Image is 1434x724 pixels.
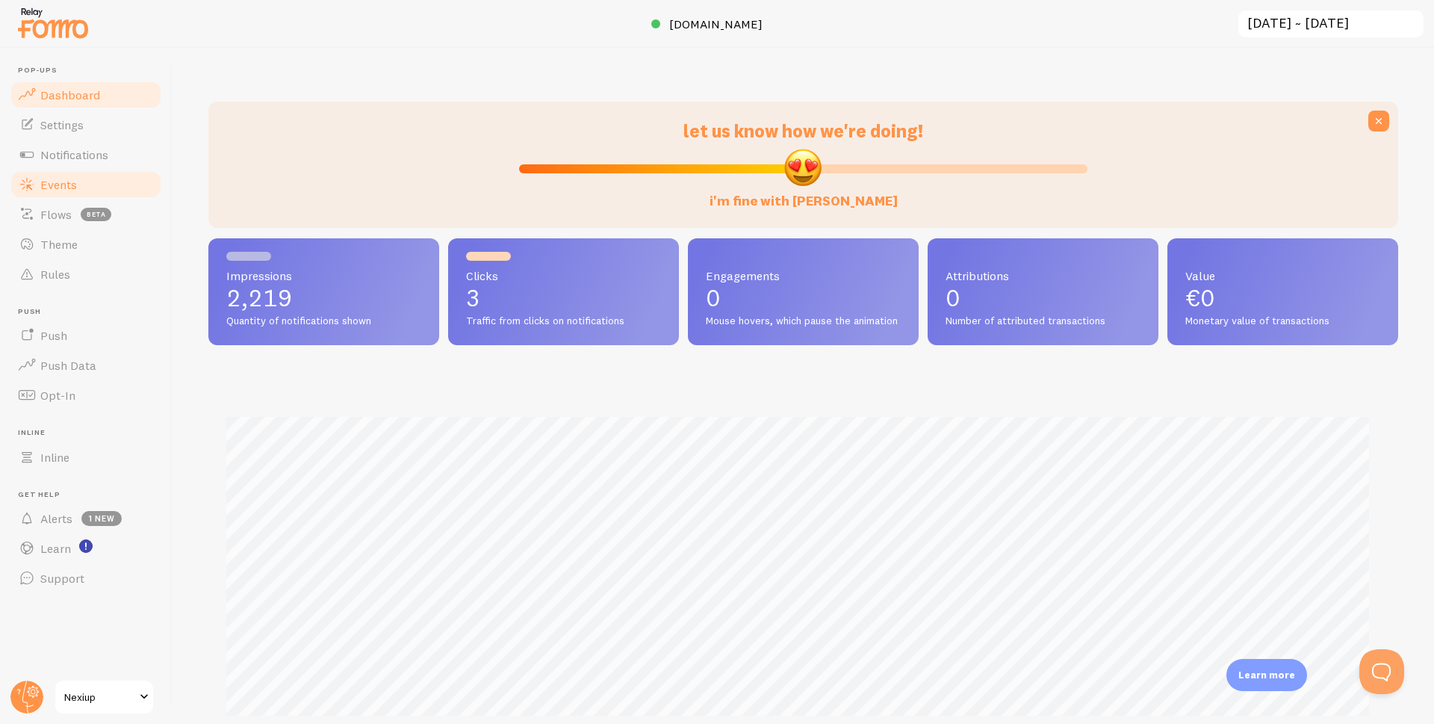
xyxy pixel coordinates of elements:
span: Value [1185,270,1380,282]
label: i'm fine with [PERSON_NAME] [710,178,898,210]
a: Support [9,563,163,593]
span: Learn [40,541,71,556]
div: Learn more [1226,659,1307,691]
span: Rules [40,267,70,282]
span: Flows [40,207,72,222]
a: Rules [9,259,163,289]
a: Push Data [9,350,163,380]
p: 0 [706,286,901,310]
a: Notifications [9,140,163,170]
a: Theme [9,229,163,259]
a: Alerts 1 new [9,504,163,533]
span: Dashboard [40,87,100,102]
a: Push [9,321,163,350]
svg: <p>Watch New Feature Tutorials!</p> [79,539,93,553]
p: 2,219 [226,286,421,310]
span: Push [40,328,67,343]
span: Get Help [18,490,163,500]
span: €0 [1185,283,1215,312]
p: Learn more [1238,668,1295,682]
span: Number of attributed transactions [946,315,1140,328]
a: Learn [9,533,163,563]
img: emoji.png [783,147,823,188]
span: Push Data [40,358,96,373]
span: Opt-In [40,388,75,403]
span: Pop-ups [18,66,163,75]
p: 0 [946,286,1140,310]
span: Impressions [226,270,421,282]
span: Attributions [946,270,1140,282]
span: Theme [40,237,78,252]
span: 1 new [81,511,122,526]
a: Flows beta [9,199,163,229]
span: Quantity of notifications shown [226,315,421,328]
span: Alerts [40,511,72,526]
span: Support [40,571,84,586]
a: Dashboard [9,80,163,110]
span: Push [18,307,163,317]
a: Opt-In [9,380,163,410]
span: Clicks [466,270,661,282]
span: Nexiup [64,688,135,706]
span: Mouse hovers, which pause the animation [706,315,901,328]
span: Inline [18,428,163,438]
span: beta [81,208,111,221]
iframe: Help Scout Beacon - Open [1359,649,1404,694]
img: fomo-relay-logo-orange.svg [16,4,90,42]
span: Events [40,177,77,192]
a: Events [9,170,163,199]
p: 3 [466,286,661,310]
span: Engagements [706,270,901,282]
span: Settings [40,117,84,132]
span: Notifications [40,147,108,162]
span: let us know how we're doing! [683,120,923,142]
span: Traffic from clicks on notifications [466,315,661,328]
span: Inline [40,450,69,465]
a: Settings [9,110,163,140]
a: Inline [9,442,163,472]
a: Nexiup [54,679,155,715]
span: Monetary value of transactions [1185,315,1380,328]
